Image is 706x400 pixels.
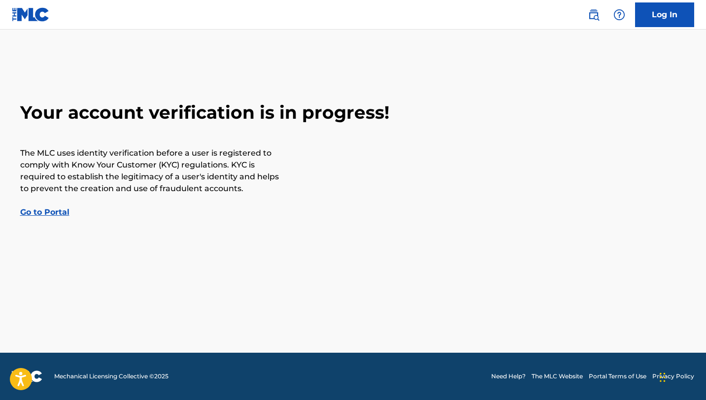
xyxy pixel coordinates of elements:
[54,372,168,381] span: Mechanical Licensing Collective © 2025
[12,7,50,22] img: MLC Logo
[652,372,694,381] a: Privacy Policy
[20,101,686,124] h2: Your account verification is in progress!
[657,353,706,400] iframe: Chat Widget
[12,370,42,382] img: logo
[588,9,600,21] img: search
[609,5,629,25] div: Help
[491,372,526,381] a: Need Help?
[635,2,694,27] a: Log In
[660,363,666,392] div: Drag
[613,9,625,21] img: help
[20,147,281,195] p: The MLC uses identity verification before a user is registered to comply with Know Your Customer ...
[20,207,69,217] a: Go to Portal
[532,372,583,381] a: The MLC Website
[584,5,604,25] a: Public Search
[589,372,646,381] a: Portal Terms of Use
